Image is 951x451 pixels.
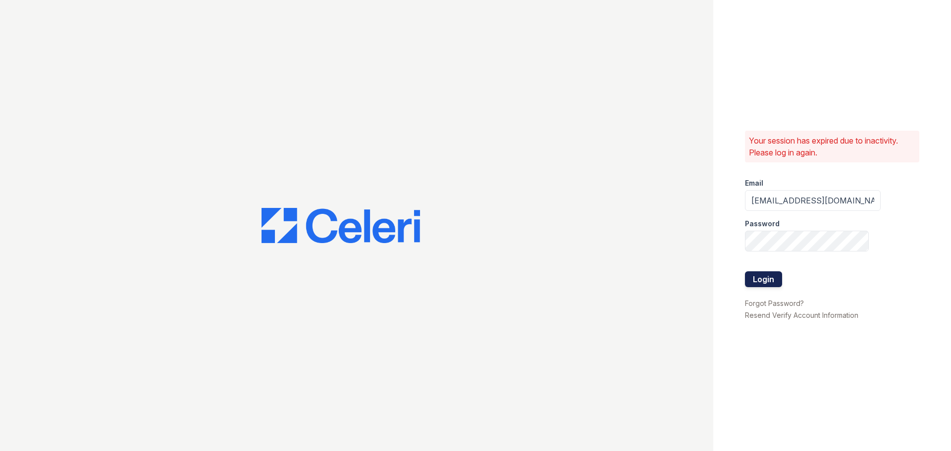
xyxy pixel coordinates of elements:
[745,311,858,319] a: Resend Verify Account Information
[745,178,763,188] label: Email
[262,208,420,244] img: CE_Logo_Blue-a8612792a0a2168367f1c8372b55b34899dd931a85d93a1a3d3e32e68fde9ad4.png
[745,299,804,307] a: Forgot Password?
[749,135,915,158] p: Your session has expired due to inactivity. Please log in again.
[745,271,782,287] button: Login
[745,219,780,229] label: Password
